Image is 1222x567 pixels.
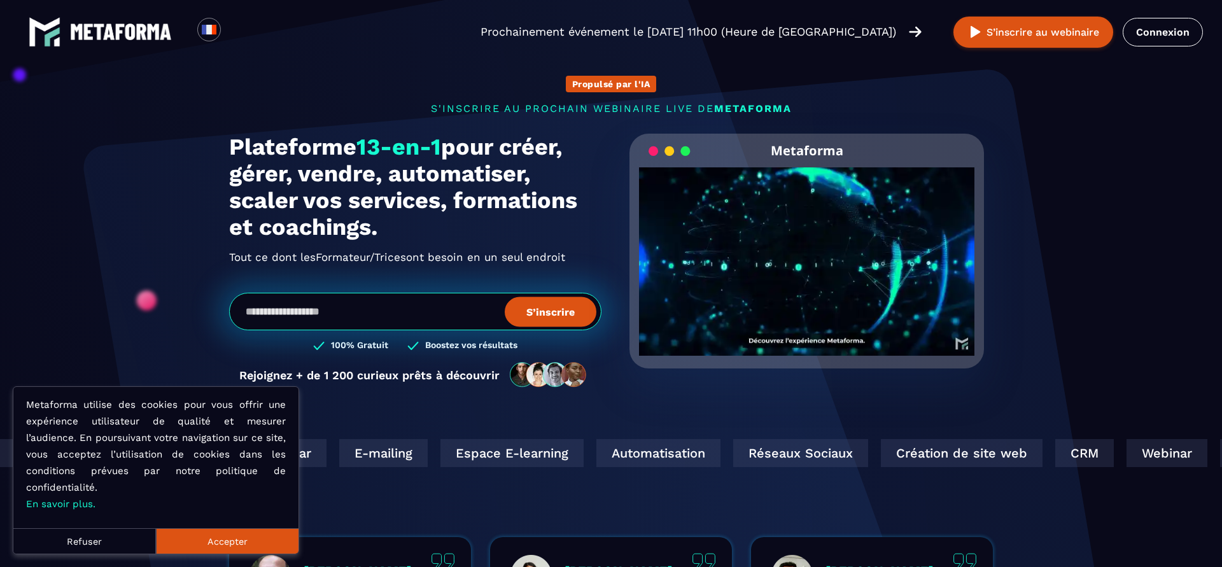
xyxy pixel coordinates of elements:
[505,297,596,326] button: S’inscrire
[26,498,95,510] a: En savoir plus.
[229,247,601,267] h2: Tout ce dont les ont besoin en un seul endroit
[331,340,388,352] h3: 100% Gratuit
[771,134,843,167] h2: Metaforma
[592,439,716,467] div: Automatisation
[156,528,298,554] button: Accepter
[729,439,864,467] div: Réseaux Sociaux
[639,167,974,335] video: Your browser does not support the video tag.
[876,439,1038,467] div: Création de site web
[967,24,983,40] img: play
[239,368,500,382] p: Rejoignez + de 1 200 curieux prêts à découvrir
[313,340,325,352] img: checked
[241,439,322,467] div: Webinar
[953,17,1113,48] button: S’inscrire au webinaire
[407,340,419,352] img: checked
[436,439,579,467] div: Espace E-learning
[229,134,601,241] h1: Plateforme pour créer, gérer, vendre, automatiser, scaler vos services, formations et coachings.
[714,102,792,115] span: METAFORMA
[356,134,441,160] span: 13-en-1
[335,439,423,467] div: E-mailing
[29,16,60,48] img: logo
[70,24,172,40] img: logo
[26,396,286,512] p: Metaforma utilise des cookies pour vous offrir une expérience utilisateur de qualité et mesurer l...
[221,18,252,46] div: Search for option
[649,145,691,157] img: loading
[316,247,406,267] span: Formateur/Trices
[425,340,517,352] h3: Boostez vos résultats
[909,25,922,39] img: arrow-right
[1122,439,1203,467] div: Webinar
[1123,18,1203,46] a: Connexion
[13,528,156,554] button: Refuser
[201,22,217,38] img: fr
[229,102,993,115] p: s'inscrire au prochain webinaire live de
[232,24,241,39] input: Search for option
[481,23,896,41] p: Prochainement événement le [DATE] 11h00 (Heure de [GEOGRAPHIC_DATA])
[1051,439,1109,467] div: CRM
[506,361,591,388] img: community-people
[572,79,650,89] p: Propulsé par l'IA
